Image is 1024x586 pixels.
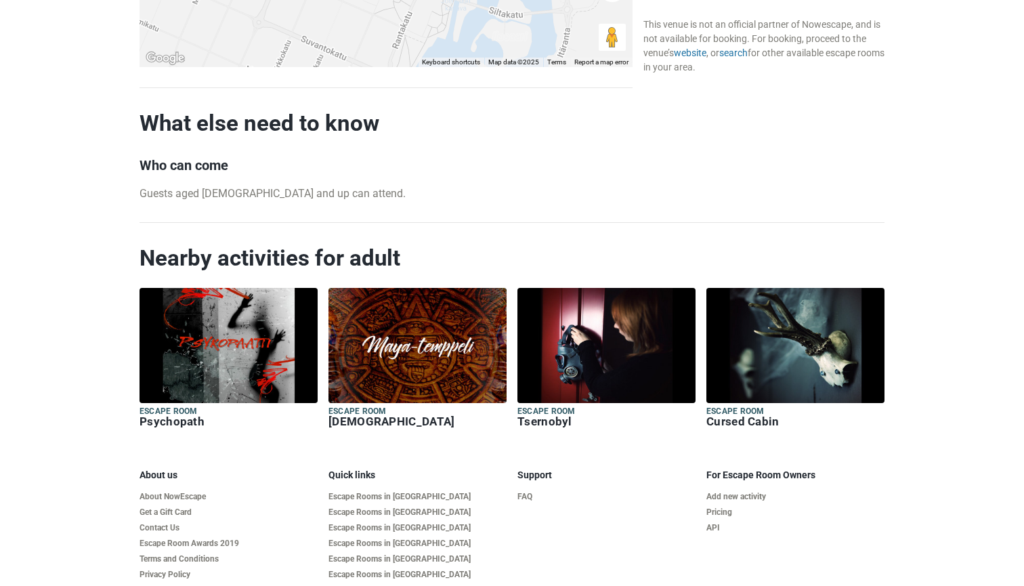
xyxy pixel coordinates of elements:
[328,507,507,518] a: Escape Rooms in [GEOGRAPHIC_DATA]
[706,523,884,533] a: API
[643,18,884,75] div: This venue is not an official partner of Nowescape, and is not available for booking. For booking...
[140,406,318,417] h5: Escape room
[488,58,539,66] span: Map data ©2025
[422,58,480,67] button: Keyboard shortcuts
[328,469,507,481] h5: Quick links
[140,554,318,564] a: Terms and Conditions
[547,58,566,66] a: Terms (opens in new tab)
[328,406,507,417] h5: Escape room
[143,49,188,67] img: Google
[706,492,884,502] a: Add new activity
[140,523,318,533] a: Contact Us
[328,554,507,564] a: Escape Rooms in [GEOGRAPHIC_DATA]
[706,415,884,429] h6: Cursed Cabin
[140,415,318,429] h6: Psychopath
[140,110,633,137] h2: What else need to know
[140,539,318,549] a: Escape Room Awards 2019
[517,469,696,481] h5: Support
[517,406,696,417] h5: Escape room
[328,288,507,432] a: Escape room [DEMOGRAPHIC_DATA]
[706,507,884,518] a: Pricing
[328,570,507,580] a: Escape Rooms in [GEOGRAPHIC_DATA]
[517,288,696,432] a: Escape room Tsernobyl
[328,523,507,533] a: Escape Rooms in [GEOGRAPHIC_DATA]
[140,245,884,272] h2: Nearby activities for adult
[140,469,318,481] h5: About us
[517,492,696,502] a: FAQ
[328,492,507,502] a: Escape Rooms in [GEOGRAPHIC_DATA]
[719,47,748,58] a: search
[328,539,507,549] a: Escape Rooms in [GEOGRAPHIC_DATA]
[140,507,318,518] a: Get a Gift Card
[706,288,884,432] a: Escape room Cursed Cabin
[328,415,507,429] h6: [DEMOGRAPHIC_DATA]
[140,186,633,202] p: Guests aged [DEMOGRAPHIC_DATA] and up can attend.
[574,58,628,66] a: Report a map error
[140,157,633,173] h3: Who can come
[140,492,318,502] a: About NowEscape
[517,415,696,429] h6: Tsernobyl
[706,406,884,417] h5: Escape room
[599,24,626,51] button: Drag Pegman onto the map to open Street View
[706,469,884,481] h5: For Escape Room Owners
[140,570,318,580] a: Privacy Policy
[143,49,188,67] a: Open this area in Google Maps (opens a new window)
[140,288,318,432] a: Escape room Psychopath
[674,47,706,58] a: website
